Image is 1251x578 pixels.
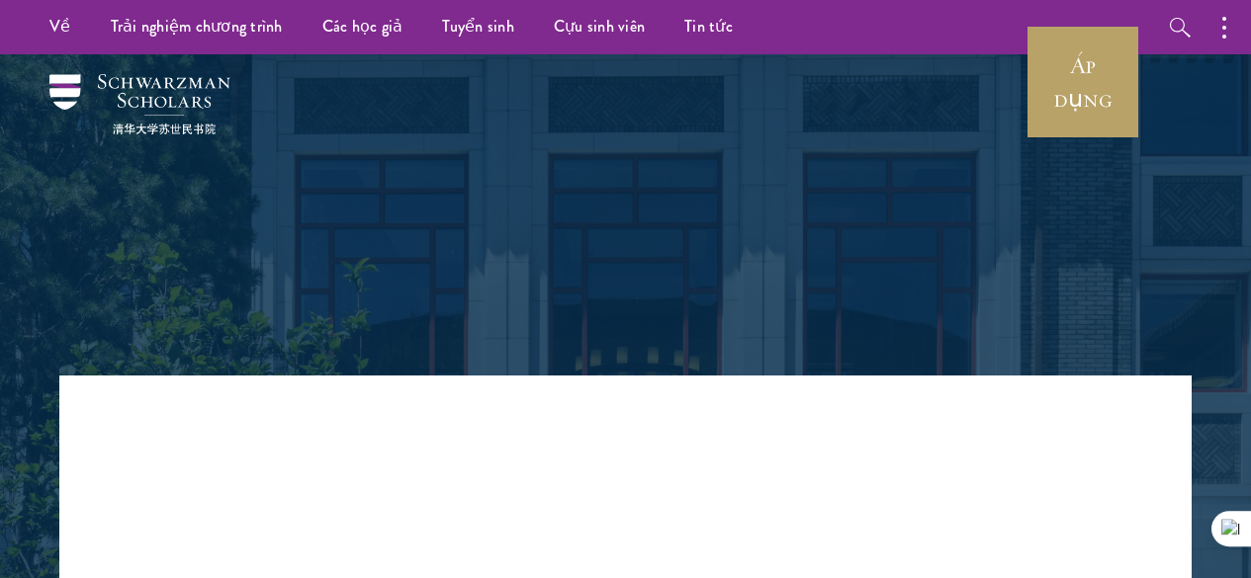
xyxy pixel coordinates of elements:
font: Các học giả [322,15,403,38]
font: Tin tức [684,15,733,38]
font: Áp dụng [1053,50,1113,114]
font: Trải nghiệm chương trình [111,15,283,38]
img: Học giả Schwarzman [49,74,230,134]
font: Tuyển sinh [442,15,514,38]
font: Cựu sinh viên [554,15,645,38]
font: Về [49,15,71,38]
a: Áp dụng [1028,27,1138,137]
